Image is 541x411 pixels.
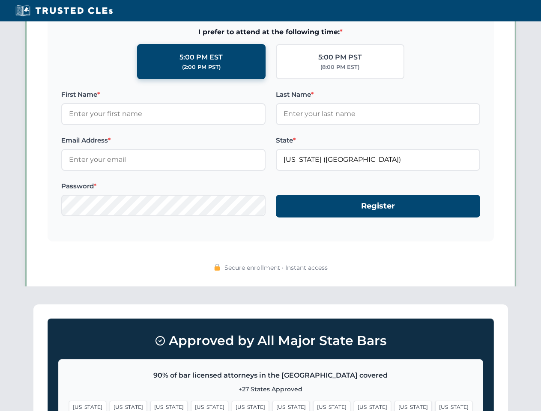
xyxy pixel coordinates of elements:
[61,89,266,100] label: First Name
[61,135,266,146] label: Email Address
[276,103,480,125] input: Enter your last name
[61,103,266,125] input: Enter your first name
[320,63,359,71] div: (8:00 PM EST)
[276,89,480,100] label: Last Name
[61,181,266,191] label: Password
[179,52,223,63] div: 5:00 PM EST
[61,149,266,170] input: Enter your email
[224,263,328,272] span: Secure enrollment • Instant access
[214,264,221,271] img: 🔒
[61,27,480,38] span: I prefer to attend at the following time:
[276,149,480,170] input: Florida (FL)
[276,135,480,146] label: State
[318,52,362,63] div: 5:00 PM PST
[58,329,483,352] h3: Approved by All Major State Bars
[69,370,472,381] p: 90% of bar licensed attorneys in the [GEOGRAPHIC_DATA] covered
[13,4,115,17] img: Trusted CLEs
[69,384,472,394] p: +27 States Approved
[276,195,480,217] button: Register
[182,63,221,71] div: (2:00 PM PST)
